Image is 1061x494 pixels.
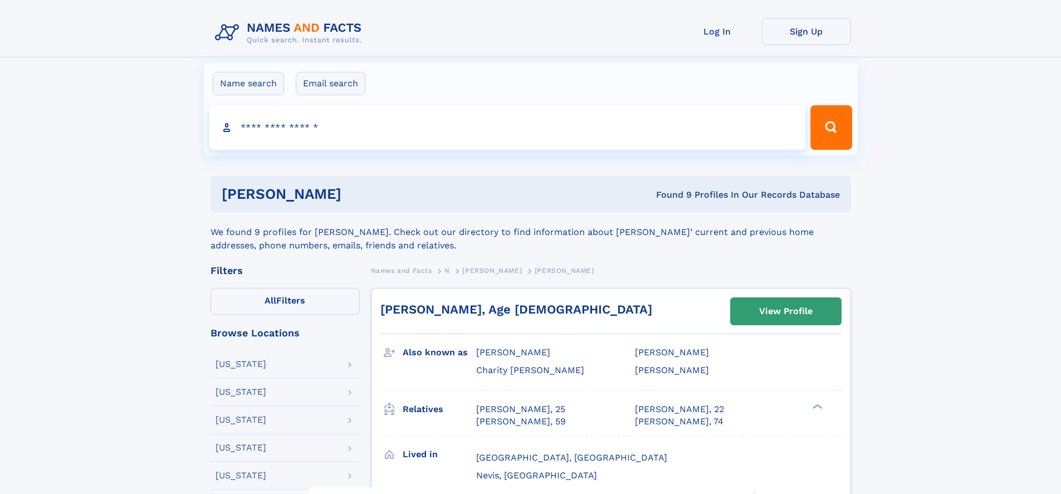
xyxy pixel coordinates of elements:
[213,72,284,95] label: Name search
[731,298,841,325] a: View Profile
[635,347,709,358] span: [PERSON_NAME]
[222,187,499,201] h1: [PERSON_NAME]
[476,452,667,463] span: [GEOGRAPHIC_DATA], [GEOGRAPHIC_DATA]
[403,445,476,464] h3: Lived in
[209,105,806,150] input: search input
[211,212,851,252] div: We found 9 profiles for [PERSON_NAME]. Check out our directory to find information about [PERSON_...
[810,105,852,150] button: Search Button
[673,18,762,45] a: Log In
[380,302,652,316] a: [PERSON_NAME], Age [DEMOGRAPHIC_DATA]
[216,415,266,424] div: [US_STATE]
[265,295,276,306] span: All
[635,415,723,428] a: [PERSON_NAME], 74
[462,263,522,277] a: [PERSON_NAME]
[476,470,597,481] span: Nevis, [GEOGRAPHIC_DATA]
[476,403,565,415] a: [PERSON_NAME], 25
[476,347,550,358] span: [PERSON_NAME]
[476,415,566,428] a: [PERSON_NAME], 59
[762,18,851,45] a: Sign Up
[216,360,266,369] div: [US_STATE]
[211,18,371,48] img: Logo Names and Facts
[216,471,266,480] div: [US_STATE]
[211,266,360,276] div: Filters
[810,403,823,410] div: ❯
[476,365,584,375] span: Charity [PERSON_NAME]
[444,267,450,275] span: N
[759,299,813,324] div: View Profile
[635,403,724,415] a: [PERSON_NAME], 22
[403,400,476,419] h3: Relatives
[635,365,709,375] span: [PERSON_NAME]
[296,72,365,95] label: Email search
[403,343,476,362] h3: Also known as
[535,267,594,275] span: [PERSON_NAME]
[444,263,450,277] a: N
[211,328,360,338] div: Browse Locations
[216,443,266,452] div: [US_STATE]
[371,263,432,277] a: Names and Facts
[216,388,266,397] div: [US_STATE]
[462,267,522,275] span: [PERSON_NAME]
[211,288,360,315] label: Filters
[498,189,840,201] div: Found 9 Profiles In Our Records Database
